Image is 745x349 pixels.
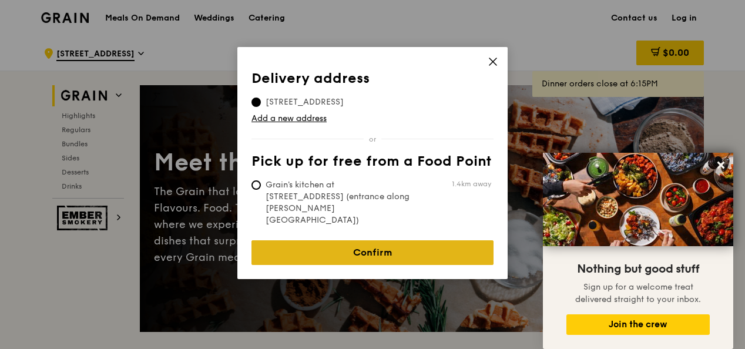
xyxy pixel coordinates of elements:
img: DSC07876-Edit02-Large.jpeg [543,153,733,246]
button: Join the crew [566,314,710,335]
span: Grain's kitchen at [STREET_ADDRESS] (entrance along [PERSON_NAME][GEOGRAPHIC_DATA]) [251,179,427,226]
th: Delivery address [251,71,494,92]
span: Sign up for a welcome treat delivered straight to your inbox. [575,282,701,304]
input: [STREET_ADDRESS] [251,98,261,107]
th: Pick up for free from a Food Point [251,153,494,174]
span: Nothing but good stuff [577,262,699,276]
a: Confirm [251,240,494,265]
span: [STREET_ADDRESS] [251,96,358,108]
input: Grain's kitchen at [STREET_ADDRESS] (entrance along [PERSON_NAME][GEOGRAPHIC_DATA])1.4km away [251,180,261,190]
span: 1.4km away [452,179,491,189]
a: Add a new address [251,113,494,125]
button: Close [712,156,730,174]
